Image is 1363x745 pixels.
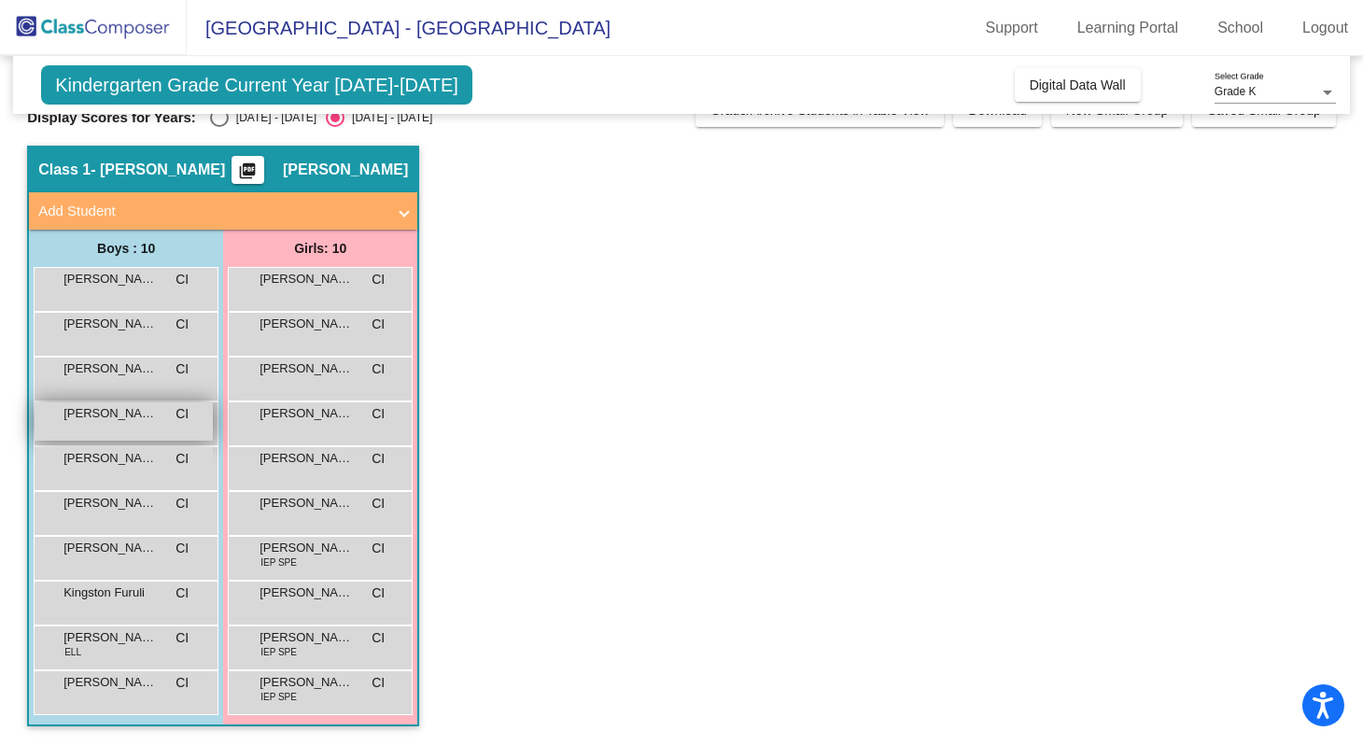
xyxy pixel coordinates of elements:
[236,162,259,188] mat-icon: picture_as_pdf
[63,583,157,602] span: Kingston Furuli
[260,539,353,557] span: [PERSON_NAME]
[260,555,297,569] span: IEP SPE
[372,583,385,603] span: CI
[176,359,189,379] span: CI
[260,645,297,659] span: IEP SPE
[372,404,385,424] span: CI
[372,270,385,289] span: CI
[1062,13,1194,43] a: Learning Portal
[63,315,157,333] span: [PERSON_NAME]
[1030,77,1126,92] span: Digital Data Wall
[971,13,1053,43] a: Support
[1015,68,1141,102] button: Digital Data Wall
[176,583,189,603] span: CI
[372,449,385,469] span: CI
[63,628,157,647] span: [PERSON_NAME]
[260,583,353,602] span: [PERSON_NAME]
[27,109,196,126] span: Display Scores for Years:
[1202,13,1278,43] a: School
[176,673,189,693] span: CI
[63,449,157,468] span: [PERSON_NAME] [PERSON_NAME]
[229,109,316,126] div: [DATE] - [DATE]
[176,315,189,334] span: CI
[91,161,225,179] span: - [PERSON_NAME]
[176,539,189,558] span: CI
[38,161,91,179] span: Class 1
[260,270,353,288] span: [PERSON_NAME]
[260,673,353,692] span: [PERSON_NAME] Basette LeMarquand
[63,673,157,692] span: [PERSON_NAME]
[187,13,611,43] span: [GEOGRAPHIC_DATA] - [GEOGRAPHIC_DATA]
[372,673,385,693] span: CI
[260,449,353,468] span: [PERSON_NAME]
[260,315,353,333] span: [PERSON_NAME]
[210,108,432,127] mat-radio-group: Select an option
[41,65,472,105] span: Kindergarten Grade Current Year [DATE]-[DATE]
[232,156,264,184] button: Print Students Details
[260,494,353,513] span: [PERSON_NAME]
[29,192,417,230] mat-expansion-panel-header: Add Student
[63,359,157,378] span: [PERSON_NAME]
[223,230,417,267] div: Girls: 10
[1215,85,1257,98] span: Grade K
[176,628,189,648] span: CI
[372,315,385,334] span: CI
[344,109,432,126] div: [DATE] - [DATE]
[283,161,408,179] span: [PERSON_NAME]
[63,270,157,288] span: [PERSON_NAME]
[372,494,385,513] span: CI
[176,404,189,424] span: CI
[260,404,353,423] span: [PERSON_NAME]
[260,359,353,378] span: [PERSON_NAME]
[176,270,189,289] span: CI
[38,201,386,222] mat-panel-title: Add Student
[176,449,189,469] span: CI
[372,359,385,379] span: CI
[63,494,157,513] span: [PERSON_NAME]
[372,628,385,648] span: CI
[1287,13,1363,43] a: Logout
[29,230,223,267] div: Boys : 10
[63,404,157,423] span: [PERSON_NAME]
[260,628,353,647] span: [PERSON_NAME]
[63,539,157,557] span: [PERSON_NAME]
[372,539,385,558] span: CI
[64,645,81,659] span: ELL
[176,494,189,513] span: CI
[260,690,297,704] span: IEP SPE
